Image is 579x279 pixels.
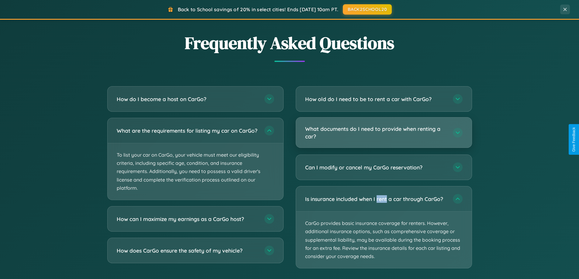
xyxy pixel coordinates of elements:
p: To list your car on CarGo, your vehicle must meet our eligibility criteria, including specific ag... [108,143,283,200]
h3: How can I maximize my earnings as a CarGo host? [117,215,258,223]
h3: How do I become a host on CarGo? [117,95,258,103]
h3: Is insurance included when I rent a car through CarGo? [305,195,447,203]
h2: Frequently Asked Questions [107,31,472,55]
h3: What documents do I need to provide when renting a car? [305,125,447,140]
h3: Can I modify or cancel my CarGo reservation? [305,164,447,171]
h3: How old do I need to be to rent a car with CarGo? [305,95,447,103]
h3: What are the requirements for listing my car on CarGo? [117,127,258,134]
button: BACK2SCHOOL20 [343,4,392,15]
div: Give Feedback [572,127,576,152]
h3: How does CarGo ensure the safety of my vehicle? [117,247,258,254]
span: Back to School savings of 20% in select cities! Ends [DATE] 10am PT. [178,6,338,12]
p: CarGo provides basic insurance coverage for renters. However, additional insurance options, such ... [296,212,472,268]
